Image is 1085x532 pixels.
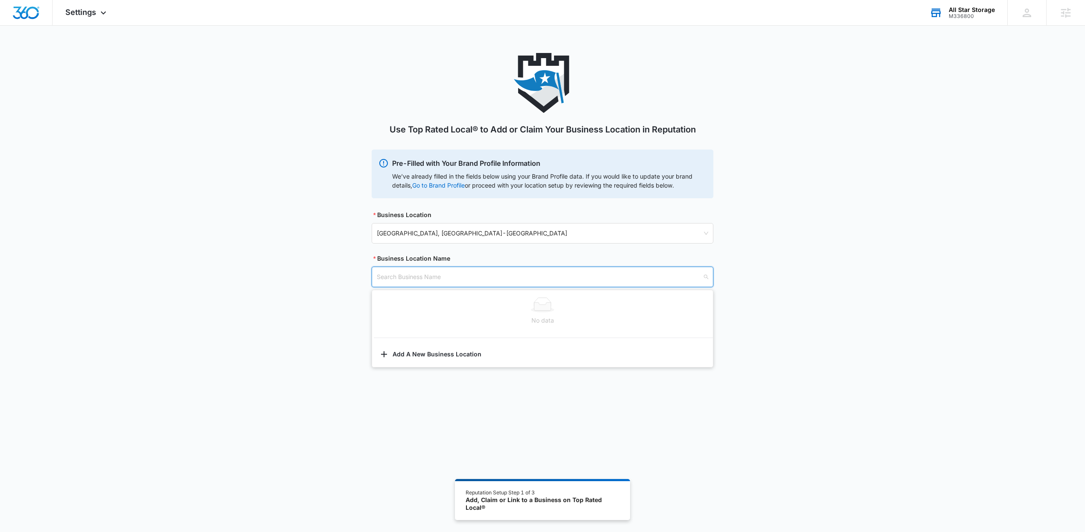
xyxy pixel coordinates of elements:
[65,8,96,17] span: Settings
[373,254,450,263] label: Business Location Name
[377,226,708,241] span: [GEOGRAPHIC_DATA], [GEOGRAPHIC_DATA] - [GEOGRAPHIC_DATA]
[377,316,708,325] div: No data
[949,13,995,19] div: account id
[466,489,620,497] div: Reputation Setup Step 1 of 3
[392,158,707,168] p: Pre-Filled with Your Brand Profile Information
[513,53,572,113] img: Top Rated Local®
[392,172,707,190] div: We’ve already filled in the fields below using your Brand Profile data. If you would like to upda...
[372,345,713,365] button: Add A New Business Location
[390,123,696,136] h1: Use Top Rated Local® to Add or Claim Your Business Location in Reputation
[466,496,620,511] div: Add, Claim or Link to a Business on Top Rated Local®
[373,210,431,220] label: Business Location
[949,6,995,13] div: account name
